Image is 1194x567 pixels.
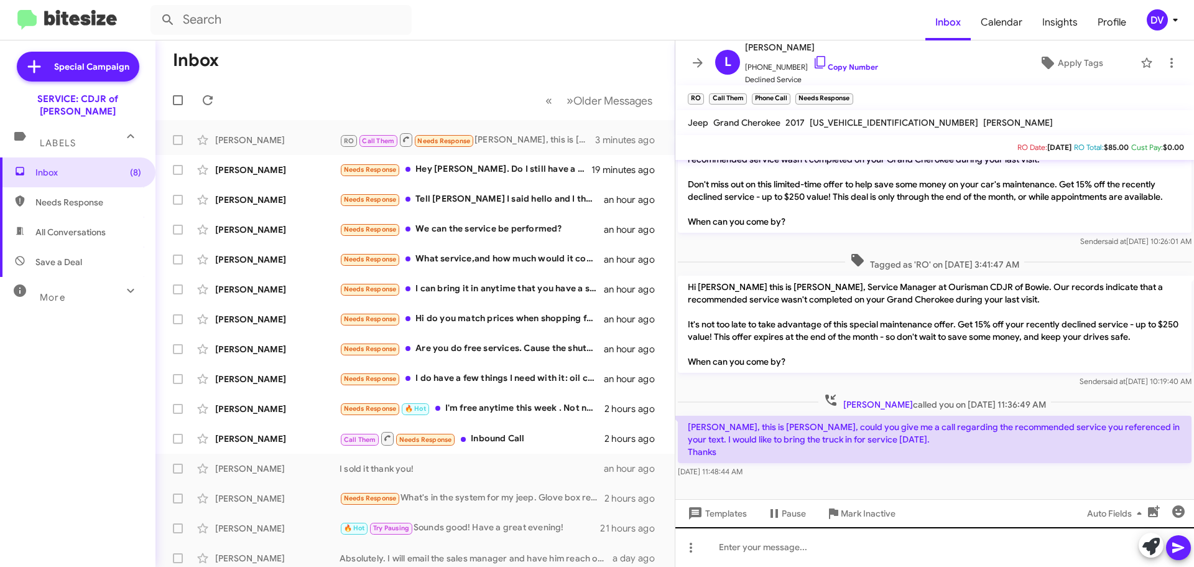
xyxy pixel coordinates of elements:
div: an hour ago [604,253,665,266]
div: [PERSON_NAME] [215,522,340,535]
div: [PERSON_NAME] [215,462,340,475]
span: Needs Response [344,225,397,233]
span: Needs Response [417,137,470,145]
div: I can bring it in anytime that you have a slot for me [340,282,604,296]
button: Apply Tags [1007,52,1134,74]
div: Hi do you match prices when shopping for tires? [340,312,604,326]
div: [PERSON_NAME] [215,373,340,385]
div: What service,and how much would it cost? [340,252,604,266]
span: Mark Inactive [841,502,895,525]
span: Needs Response [344,166,397,174]
div: Are you do free services. Cause the shutdown is not paying people [340,342,604,356]
button: Previous [538,88,560,113]
div: 2 hours ago [604,492,665,505]
div: I sold it thank you! [340,462,604,475]
div: 2 hours ago [604,403,665,415]
nav: Page navigation example [539,88,660,113]
span: More [40,292,65,303]
span: Needs Response [344,195,397,204]
span: [DATE] 11:48:44 AM [678,467,743,476]
div: [PERSON_NAME] [215,552,340,565]
span: L [724,52,731,72]
div: an hour ago [604,223,665,236]
span: Needs Response [35,196,141,209]
span: Inbox [925,4,971,40]
button: Pause [757,502,816,525]
div: [PERSON_NAME] [215,403,340,415]
div: [PERSON_NAME] [215,433,340,445]
button: Auto Fields [1077,502,1157,525]
span: Needs Response [344,375,397,383]
div: 21 hours ago [600,522,665,535]
span: Declined Service [745,73,878,86]
button: Mark Inactive [816,502,905,525]
div: 3 minutes ago [595,134,665,146]
div: Inbound Call [340,431,604,446]
span: Profile [1088,4,1136,40]
div: [PERSON_NAME] [215,223,340,236]
span: All Conversations [35,226,106,238]
p: Hi [PERSON_NAME] this is [PERSON_NAME], Service Manager at Ourisman CDJR of Bowie. Our records in... [678,136,1192,233]
span: Inbox [35,166,141,179]
span: 🔥 Hot [405,405,426,413]
small: Call Them [709,93,746,105]
input: Search [150,5,412,35]
div: an hour ago [604,313,665,326]
button: DV [1136,9,1180,30]
div: an hour ago [604,194,665,206]
span: RO Date: [1017,143,1047,152]
span: RO [344,137,354,145]
h1: Inbox [173,50,219,70]
span: 2017 [785,117,805,128]
div: I do have a few things I need with it: oil change, mount for my front license plate (and mount it... [340,372,604,386]
span: Tagged as 'RO' on [DATE] 3:41:47 AM [845,253,1024,271]
div: 19 minutes ago [591,164,665,176]
div: [PERSON_NAME] [215,194,340,206]
div: DV [1147,9,1168,30]
span: Templates [685,502,747,525]
a: Calendar [971,4,1032,40]
span: Jeep [688,117,708,128]
span: [US_VEHICLE_IDENTIFICATION_NUMBER] [810,117,978,128]
span: [PERSON_NAME] [745,40,878,55]
div: an hour ago [604,283,665,296]
span: Save a Deal [35,256,82,268]
div: a day ago [613,552,665,565]
div: Hey [PERSON_NAME]. Do I still have a free oil change left on my account? [340,162,591,177]
span: said at [1104,377,1126,386]
div: What's in the system for my jeep. Glove box repair and power steering pump replacement. I have th... [340,491,604,505]
span: [PERSON_NAME] [983,117,1053,128]
span: Needs Response [344,315,397,323]
span: Try Pausing [373,524,409,532]
span: Special Campaign [54,60,129,73]
div: [PERSON_NAME] [215,253,340,266]
div: [PERSON_NAME] [215,343,340,355]
small: RO [688,93,704,105]
span: [PERSON_NAME] [843,399,913,410]
span: Sender [DATE] 10:19:40 AM [1080,377,1192,386]
small: Needs Response [795,93,853,105]
span: said at [1104,237,1126,246]
span: » [567,93,573,108]
p: [PERSON_NAME], this is [PERSON_NAME], could you give me a call regarding the recommended service ... [678,416,1192,463]
span: Insights [1032,4,1088,40]
span: « [545,93,552,108]
span: Older Messages [573,94,652,108]
div: [PERSON_NAME], this is [PERSON_NAME], could you give me a call regarding the recommended service ... [340,132,595,148]
span: Pause [782,502,806,525]
span: Call Them [344,436,376,444]
span: Cust Pay: [1131,143,1163,152]
div: Tell [PERSON_NAME] I said hello and I thank her for everything! [340,192,604,207]
p: Hi [PERSON_NAME] this is [PERSON_NAME], Service Manager at Ourisman CDJR of Bowie. Our records in... [678,276,1192,373]
div: Sounds good! Have a great evening! [340,521,600,535]
span: Grand Cherokee [713,117,780,128]
span: Sender [DATE] 10:26:01 AM [1080,237,1192,246]
div: 2 hours ago [604,433,665,445]
div: [PERSON_NAME] [215,164,340,176]
div: [PERSON_NAME] [215,134,340,146]
a: Special Campaign [17,52,139,82]
div: [PERSON_NAME] [215,492,340,505]
span: RO Total: [1074,143,1104,152]
div: an hour ago [604,462,665,475]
